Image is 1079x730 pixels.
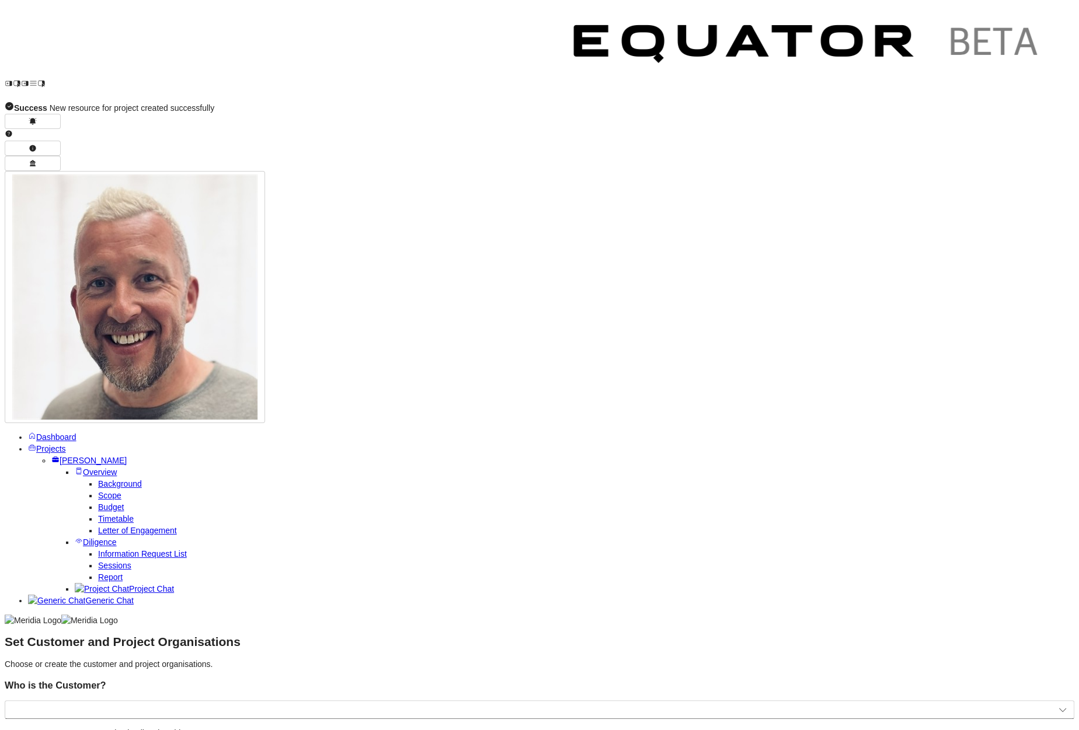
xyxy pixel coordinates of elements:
a: Projects [28,444,66,453]
strong: Success [14,103,47,113]
a: Sessions [98,561,131,570]
img: Meridia Logo [61,614,118,626]
img: Project Chat [75,583,129,595]
h2: Set Customer and Project Organisations [5,636,1074,648]
a: Overview [75,467,117,477]
span: Generic Chat [85,596,133,605]
span: [PERSON_NAME] [60,456,127,465]
a: Project ChatProject Chat [75,584,174,593]
span: New resource for project created successfully [14,103,214,113]
a: Dashboard [28,432,76,442]
a: Letter of Engagement [98,526,177,535]
span: Projects [36,444,66,453]
a: [PERSON_NAME] [51,456,127,465]
span: Project Chat [129,584,174,593]
img: Customer Logo [554,5,1061,88]
a: Background [98,479,142,488]
p: Choose or create the customer and project organisations. [5,658,1074,670]
span: Diligence [83,537,117,547]
a: Timetable [98,514,134,523]
img: Customer Logo [46,5,554,88]
a: Diligence [75,537,117,547]
h3: Who is the Customer? [5,679,1074,691]
a: Budget [98,502,124,512]
img: Generic Chat [28,595,85,606]
a: Scope [98,491,121,500]
img: Profile Icon [12,174,257,420]
a: Generic ChatGeneric Chat [28,596,134,605]
a: Information Request List [98,549,187,558]
span: Overview [83,467,117,477]
a: Report [98,572,123,582]
span: Dashboard [36,432,76,442]
img: Meridia Logo [5,614,61,626]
